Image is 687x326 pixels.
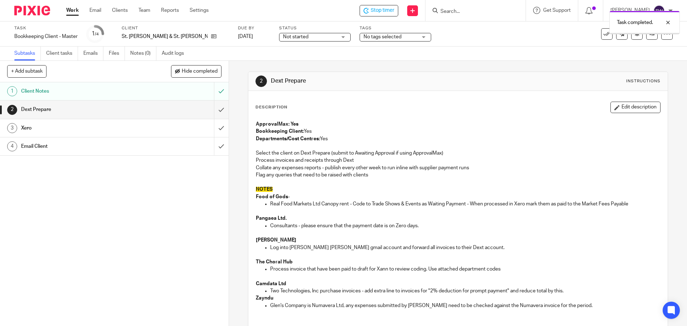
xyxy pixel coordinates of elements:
strong: Food of Gods [256,194,288,199]
strong: Departments/Cost Centres: [256,136,320,141]
p: Process invoice that have been paid to draft for Xann to review coding. Use attached department c... [270,266,660,273]
a: Work [66,7,79,14]
span: [DATE] [238,34,253,39]
div: 1 [92,30,99,38]
h1: Dext Prepare [271,77,473,85]
span: Not started [283,34,308,39]
small: /4 [95,32,99,36]
div: Instructions [626,78,661,84]
a: Audit logs [162,47,189,60]
p: Real Food Markets Ltd Canopy rent - Code to Trade Shows & Events as Waiting Payment - When proces... [270,200,660,208]
p: Description [255,104,287,110]
div: 4 [7,141,17,151]
a: Notes (0) [130,47,156,60]
h1: Dext Prepare [21,104,145,115]
p: Two Technologies, Inc purchase invoices - add extra line to invoices for "2% deduction for prompt... [270,287,660,295]
a: Files [109,47,125,60]
p: Task completed. [617,19,653,26]
span: Hide completed [182,69,218,74]
strong: Zayndu [256,296,273,301]
strong: [PERSON_NAME] [256,238,296,243]
div: 1 [7,86,17,96]
a: Team [138,7,150,14]
div: Bookkeeping Client - Master [14,33,78,40]
p: - [256,193,660,200]
p: Process invoices and receipts through Dext [256,157,660,164]
button: + Add subtask [7,65,47,77]
p: St. [PERSON_NAME] & St. [PERSON_NAME] [122,33,208,40]
a: Emails [83,47,103,60]
a: Client tasks [46,47,78,60]
div: St. John & St. Anne - Bookkeeping Client - Master [360,5,398,16]
h1: Client Notes [21,86,145,97]
strong: Bookkeeping Client: [256,129,304,134]
a: Settings [190,7,209,14]
div: 2 [7,105,17,115]
a: Clients [112,7,128,14]
p: Log into [PERSON_NAME] [PERSON_NAME] gmail account and forward all invoices to their Dext account. [270,244,660,251]
strong: Pangaea Ltd. [256,216,287,221]
button: Edit description [610,102,661,113]
p: Glen's Company is Numavera Ltd, any expenses submitted by [PERSON_NAME] need to be checked agains... [270,302,660,309]
label: Due by [238,25,270,31]
a: Subtasks [14,47,41,60]
img: Pixie [14,6,50,15]
span: No tags selected [364,34,401,39]
div: 3 [7,123,17,133]
a: Email [89,7,101,14]
h1: Email Client [21,141,145,152]
p: Yes [256,135,660,142]
p: Select the client on Dext Prepare (submit to Awaiting Approval if using ApprovalMax) [256,150,660,157]
strong: ApprovalMax: Yes [256,122,298,127]
div: 2 [255,76,267,87]
label: Task [14,25,78,31]
p: Collate any expenses reports - publish every other week to run inline with supplier payment runs [256,164,660,171]
p: Consultants - please ensure that the payment date is on Zero days. [270,222,660,229]
p: Yes [256,128,660,135]
p: Flag any queries that need to be raised with clients [256,171,660,179]
h1: Xero [21,123,145,133]
button: Hide completed [171,65,221,77]
strong: Camdata Ltd [256,281,286,286]
label: Client [122,25,229,31]
span: NOTES [256,187,273,192]
strong: The Choral Hub [256,259,293,264]
a: Reports [161,7,179,14]
img: svg%3E [653,5,665,16]
label: Status [279,25,351,31]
